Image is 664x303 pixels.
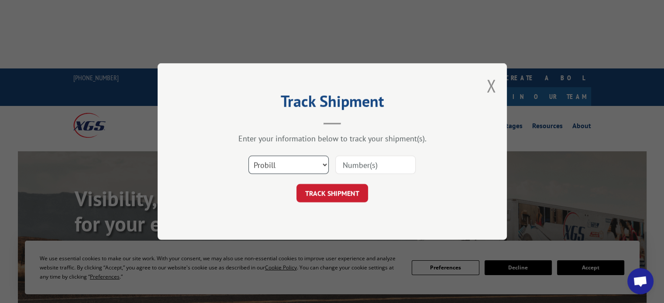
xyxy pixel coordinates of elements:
button: Close modal [486,74,496,97]
h2: Track Shipment [201,95,463,112]
div: Enter your information below to track your shipment(s). [201,133,463,143]
input: Number(s) [335,156,416,174]
button: TRACK SHIPMENT [296,184,368,202]
div: Open chat [627,268,654,294]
